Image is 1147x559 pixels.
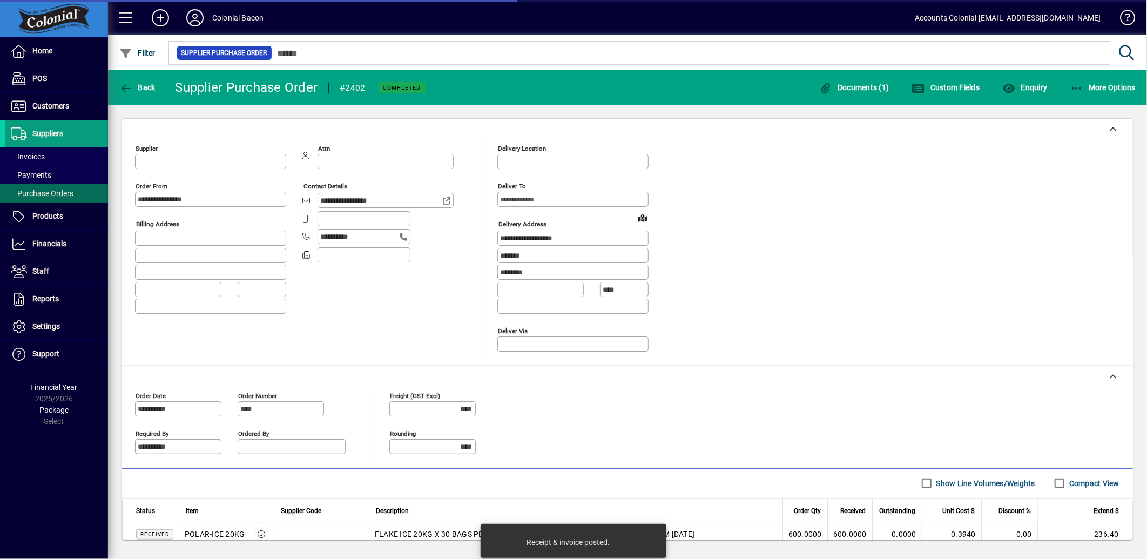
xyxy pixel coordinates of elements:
[39,406,69,414] span: Package
[498,327,528,334] mat-label: Deliver via
[5,203,108,230] a: Products
[238,392,277,399] mat-label: Order number
[5,147,108,166] a: Invoices
[383,84,421,91] span: Completed
[32,102,69,110] span: Customers
[32,267,49,275] span: Staff
[5,341,108,368] a: Support
[31,383,78,392] span: Financial Year
[212,9,264,26] div: Colonial Bacon
[32,46,52,55] span: Home
[375,529,694,540] span: FLAKE ICE 20KG X 30 BAGS PER PALLET = 1 X PALLET PLEASE DELIVERY [DATE] AM [DATE]
[5,65,108,92] a: POS
[879,505,915,517] span: Outstanding
[176,79,318,96] div: Supplier Purchase Order
[5,38,108,65] a: Home
[998,505,1031,517] span: Discount %
[136,183,167,190] mat-label: Order from
[5,184,108,203] a: Purchase Orders
[11,189,73,198] span: Purchase Orders
[119,83,156,92] span: Back
[32,322,60,331] span: Settings
[498,145,546,152] mat-label: Delivery Location
[5,231,108,258] a: Financials
[238,429,269,437] mat-label: Ordered by
[5,313,108,340] a: Settings
[376,505,409,517] span: Description
[32,349,59,358] span: Support
[32,74,47,83] span: POS
[181,48,267,58] span: Supplier Purchase Order
[140,531,169,537] span: Received
[11,171,51,179] span: Payments
[186,505,199,517] span: Item
[5,286,108,313] a: Reports
[119,49,156,57] span: Filter
[794,505,821,517] span: Order Qty
[117,78,158,97] button: Back
[136,429,168,437] mat-label: Required by
[942,505,975,517] span: Unit Cost $
[1067,478,1119,489] label: Compact View
[178,8,212,28] button: Profile
[912,83,980,92] span: Custom Fields
[5,258,108,285] a: Staff
[1000,78,1050,97] button: Enquiry
[136,145,158,152] mat-label: Supplier
[340,79,365,97] div: #2402
[934,478,1035,489] label: Show Line Volumes/Weights
[281,505,321,517] span: Supplier Code
[872,523,922,545] td: 0.0000
[819,83,889,92] span: Documents (1)
[390,429,416,437] mat-label: Rounding
[11,152,45,161] span: Invoices
[32,294,59,303] span: Reports
[981,523,1037,545] td: 0.00
[840,505,866,517] span: Received
[32,239,66,248] span: Financials
[1037,523,1132,545] td: 236.40
[5,93,108,120] a: Customers
[922,523,981,545] td: 0.3940
[318,145,330,152] mat-label: Attn
[32,212,63,220] span: Products
[32,129,63,138] span: Suppliers
[1070,83,1136,92] span: More Options
[817,78,892,97] button: Documents (1)
[5,166,108,184] a: Payments
[1094,505,1119,517] span: Extend $
[1112,2,1133,37] a: Knowledge Base
[782,523,827,545] td: 600.0000
[390,392,440,399] mat-label: Freight (GST excl)
[143,8,178,28] button: Add
[136,505,155,517] span: Status
[117,43,158,63] button: Filter
[827,523,872,545] td: 600.0000
[634,209,651,226] a: View on map
[1068,78,1139,97] button: More Options
[1002,83,1047,92] span: Enquiry
[527,537,610,548] div: Receipt & invoice posted.
[185,529,245,540] div: POLAR-ICE 20KG
[909,78,983,97] button: Custom Fields
[915,9,1101,26] div: Accounts Colonial [EMAIL_ADDRESS][DOMAIN_NAME]
[136,392,166,399] mat-label: Order date
[108,78,167,97] app-page-header-button: Back
[498,183,526,190] mat-label: Deliver To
